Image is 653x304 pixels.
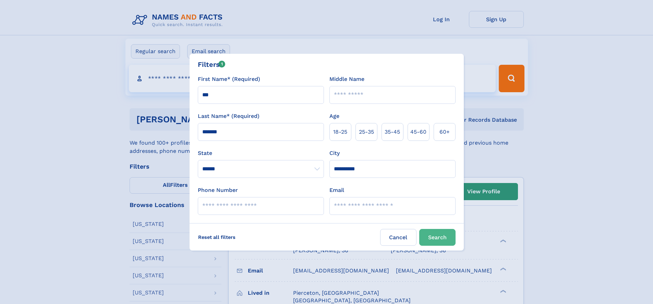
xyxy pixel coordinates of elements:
label: Last Name* (Required) [198,112,259,120]
span: 45‑60 [410,128,426,136]
label: Age [329,112,339,120]
label: Email [329,186,344,194]
label: City [329,149,340,157]
span: 18‑25 [333,128,347,136]
label: Middle Name [329,75,364,83]
span: 35‑45 [385,128,400,136]
button: Search [419,229,456,246]
label: State [198,149,324,157]
label: Cancel [380,229,416,246]
div: Filters [198,59,226,70]
span: 25‑35 [359,128,374,136]
label: Phone Number [198,186,238,194]
label: Reset all filters [194,229,240,245]
label: First Name* (Required) [198,75,260,83]
span: 60+ [439,128,450,136]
